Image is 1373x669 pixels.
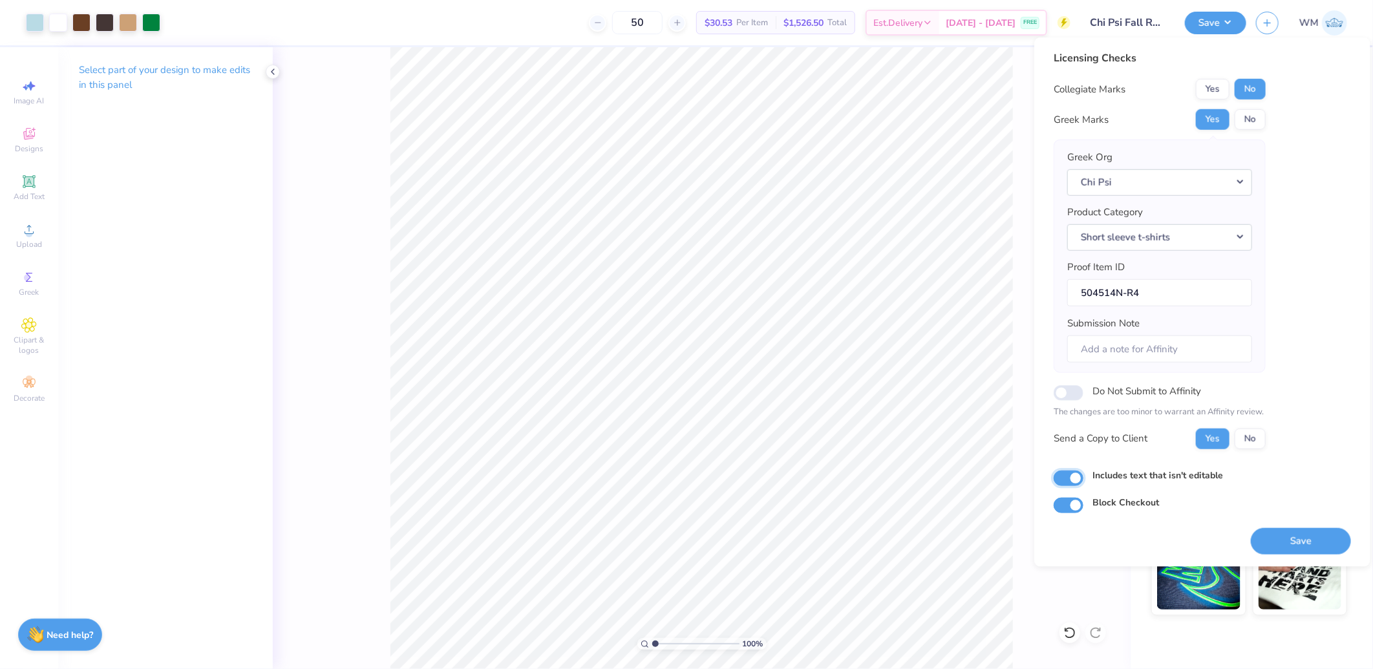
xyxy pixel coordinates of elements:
[1259,545,1342,610] img: Water based Ink
[14,393,45,403] span: Decorate
[783,16,824,30] span: $1,526.50
[946,16,1016,30] span: [DATE] - [DATE]
[1157,545,1240,610] img: Glow in the Dark Ink
[1054,431,1147,446] div: Send a Copy to Client
[1235,109,1266,130] button: No
[1067,316,1140,331] label: Submission Note
[1092,468,1223,482] label: Includes text that isn't editable
[79,63,252,92] p: Select part of your design to make edits in this panel
[1092,496,1159,509] label: Block Checkout
[19,287,39,297] span: Greek
[1067,260,1125,275] label: Proof Item ID
[873,16,922,30] span: Est. Delivery
[1023,18,1037,27] span: FREE
[47,629,94,641] strong: Need help?
[1322,10,1347,36] img: Wilfredo Manabat
[1067,224,1252,250] button: Short sleeve t-shirts
[1235,79,1266,100] button: No
[14,191,45,202] span: Add Text
[1235,428,1266,449] button: No
[1299,16,1319,30] span: WM
[1054,82,1125,97] div: Collegiate Marks
[14,96,45,106] span: Image AI
[1054,50,1266,66] div: Licensing Checks
[1067,150,1112,165] label: Greek Org
[1299,10,1347,36] a: WM
[1067,169,1252,195] button: Chi Psi
[1196,428,1229,449] button: Yes
[1054,112,1109,127] div: Greek Marks
[827,16,847,30] span: Total
[6,335,52,356] span: Clipart & logos
[1185,12,1246,34] button: Save
[1196,79,1229,100] button: Yes
[1092,383,1201,399] label: Do Not Submit to Affinity
[743,638,763,650] span: 100 %
[1067,335,1252,363] input: Add a note for Affinity
[1080,10,1175,36] input: Untitled Design
[1251,527,1351,554] button: Save
[1196,109,1229,130] button: Yes
[705,16,732,30] span: $30.53
[1054,406,1266,419] p: The changes are too minor to warrant an Affinity review.
[736,16,768,30] span: Per Item
[1067,205,1143,220] label: Product Category
[16,239,42,250] span: Upload
[612,11,663,34] input: – –
[15,143,43,154] span: Designs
